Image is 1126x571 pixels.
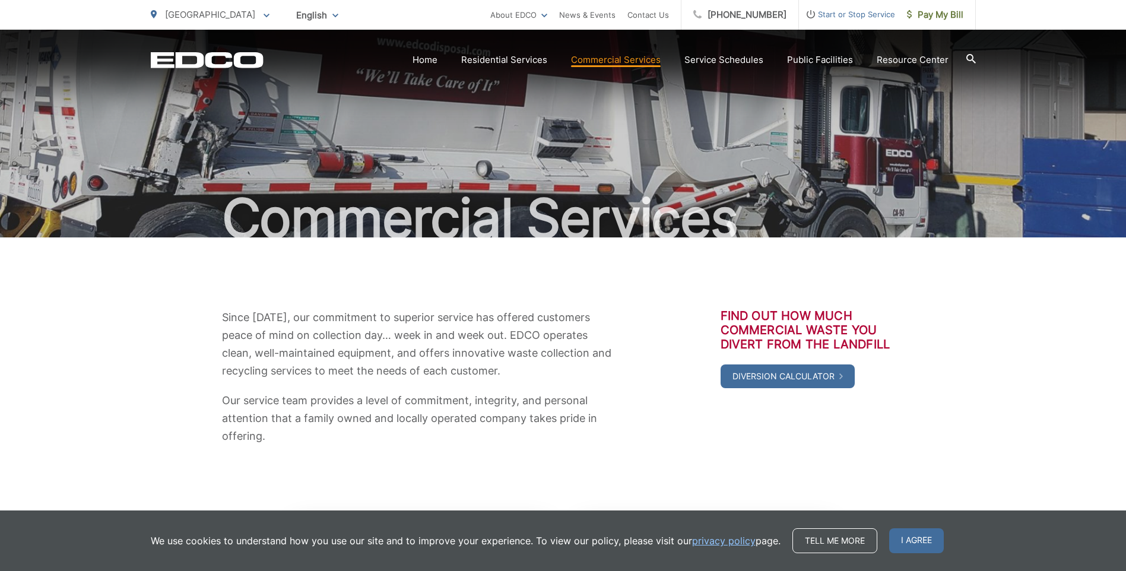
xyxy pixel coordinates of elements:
[461,53,547,67] a: Residential Services
[287,5,347,26] span: English
[721,364,855,388] a: Diversion Calculator
[684,53,763,67] a: Service Schedules
[692,534,756,548] a: privacy policy
[151,189,976,248] h1: Commercial Services
[490,8,547,22] a: About EDCO
[165,9,255,20] span: [GEOGRAPHIC_DATA]
[907,8,963,22] span: Pay My Bill
[627,8,669,22] a: Contact Us
[889,528,944,553] span: I agree
[787,53,853,67] a: Public Facilities
[413,53,437,67] a: Home
[151,534,781,548] p: We use cookies to understand how you use our site and to improve your experience. To view our pol...
[877,53,949,67] a: Resource Center
[222,309,620,380] p: Since [DATE], our commitment to superior service has offered customers peace of mind on collectio...
[721,309,905,351] h3: Find out how much commercial waste you divert from the landfill
[222,392,620,445] p: Our service team provides a level of commitment, integrity, and personal attention that a family ...
[792,528,877,553] a: Tell me more
[571,53,661,67] a: Commercial Services
[559,8,616,22] a: News & Events
[151,52,264,68] a: EDCD logo. Return to the homepage.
